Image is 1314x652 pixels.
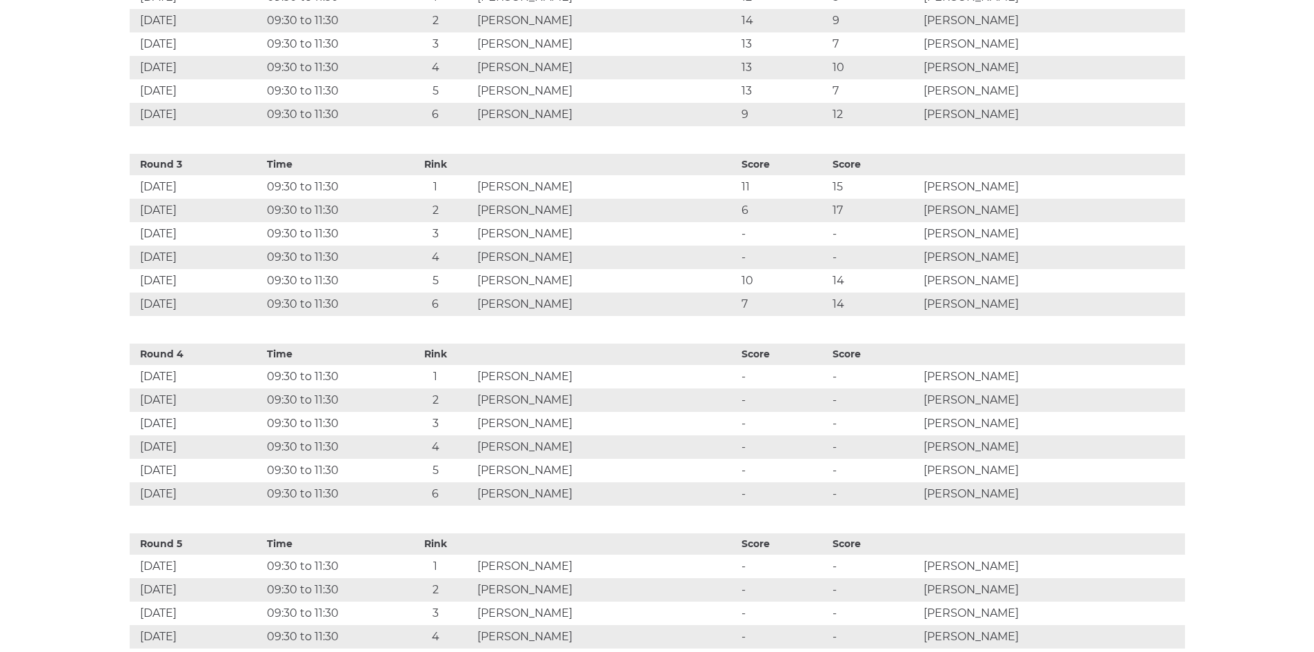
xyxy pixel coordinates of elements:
td: [PERSON_NAME] [474,578,738,602]
td: [PERSON_NAME] [474,459,738,482]
td: [DATE] [130,578,263,602]
td: - [738,578,829,602]
td: [DATE] [130,602,263,625]
td: [PERSON_NAME] [920,602,1184,625]
td: - [829,602,920,625]
td: [PERSON_NAME] [920,482,1184,506]
td: [PERSON_NAME] [920,365,1184,388]
td: 7 [829,79,920,103]
th: Score [829,344,920,365]
td: 09:30 to 11:30 [263,293,397,316]
td: 15 [829,175,920,199]
td: [PERSON_NAME] [474,365,738,388]
td: [DATE] [130,222,263,246]
td: 7 [829,32,920,56]
td: [PERSON_NAME] [474,222,738,246]
td: [PERSON_NAME] [474,56,738,79]
td: 09:30 to 11:30 [263,459,397,482]
td: [PERSON_NAME] [920,578,1184,602]
td: [PERSON_NAME] [920,9,1184,32]
td: 6 [397,293,474,316]
td: 10 [829,56,920,79]
td: 5 [397,459,474,482]
td: - [738,482,829,506]
td: [PERSON_NAME] [474,103,738,126]
td: [PERSON_NAME] [474,625,738,649]
td: 09:30 to 11:30 [263,32,397,56]
td: [DATE] [130,246,263,269]
td: 2 [397,199,474,222]
td: 09:30 to 11:30 [263,365,397,388]
th: Round 4 [130,344,263,365]
th: Time [263,344,397,365]
td: [DATE] [130,79,263,103]
td: 13 [738,79,829,103]
td: - [829,625,920,649]
td: - [829,482,920,506]
td: - [738,435,829,459]
td: [PERSON_NAME] [474,246,738,269]
td: [DATE] [130,365,263,388]
td: 3 [397,412,474,435]
td: [DATE] [130,32,263,56]
td: [PERSON_NAME] [920,625,1184,649]
td: 14 [738,9,829,32]
td: 09:30 to 11:30 [263,482,397,506]
td: - [738,412,829,435]
td: [PERSON_NAME] [474,555,738,578]
td: [DATE] [130,199,263,222]
th: Score [738,154,829,175]
td: 12 [829,103,920,126]
td: [DATE] [130,175,263,199]
td: [PERSON_NAME] [474,269,738,293]
td: [DATE] [130,293,263,316]
td: [PERSON_NAME] [920,555,1184,578]
td: - [829,555,920,578]
td: 3 [397,222,474,246]
td: - [738,555,829,578]
td: [PERSON_NAME] [920,222,1184,246]
td: [DATE] [130,269,263,293]
td: 9 [738,103,829,126]
td: 1 [397,365,474,388]
td: 09:30 to 11:30 [263,103,397,126]
td: [PERSON_NAME] [920,199,1184,222]
td: 09:30 to 11:30 [263,435,397,459]
td: 7 [738,293,829,316]
td: [PERSON_NAME] [474,199,738,222]
td: 09:30 to 11:30 [263,56,397,79]
td: [PERSON_NAME] [920,175,1184,199]
td: 09:30 to 11:30 [263,388,397,412]
td: [PERSON_NAME] [474,79,738,103]
td: 09:30 to 11:30 [263,602,397,625]
td: [PERSON_NAME] [474,293,738,316]
td: 2 [397,578,474,602]
td: 10 [738,269,829,293]
td: - [829,365,920,388]
td: 6 [397,103,474,126]
td: - [738,388,829,412]
th: Round 5 [130,533,263,555]
td: 6 [738,199,829,222]
td: - [829,246,920,269]
td: [PERSON_NAME] [920,32,1184,56]
td: - [738,602,829,625]
td: - [829,222,920,246]
td: 11 [738,175,829,199]
td: 09:30 to 11:30 [263,175,397,199]
td: - [738,365,829,388]
td: 5 [397,269,474,293]
td: [PERSON_NAME] [920,293,1184,316]
td: [PERSON_NAME] [474,412,738,435]
td: [PERSON_NAME] [474,482,738,506]
td: [PERSON_NAME] [474,9,738,32]
th: Rink [397,154,474,175]
td: - [829,388,920,412]
td: 14 [829,293,920,316]
td: [DATE] [130,56,263,79]
td: [PERSON_NAME] [920,412,1184,435]
td: - [829,459,920,482]
td: - [738,625,829,649]
td: [PERSON_NAME] [920,56,1184,79]
td: 17 [829,199,920,222]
